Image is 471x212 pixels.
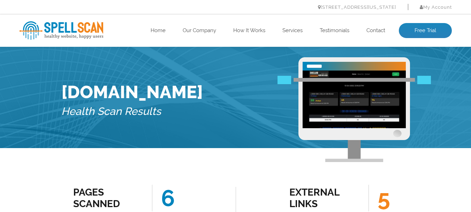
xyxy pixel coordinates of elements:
div: external links [289,187,352,210]
img: Free Website Analysis [303,71,406,128]
span: 5 [369,185,390,211]
img: Free Webiste Analysis [298,57,410,162]
h5: Health Scan Results [61,102,203,121]
h1: [DOMAIN_NAME] [61,82,203,102]
span: 6 [152,185,175,211]
div: Pages Scanned [73,187,136,210]
img: Free Webiste Analysis [278,92,431,100]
